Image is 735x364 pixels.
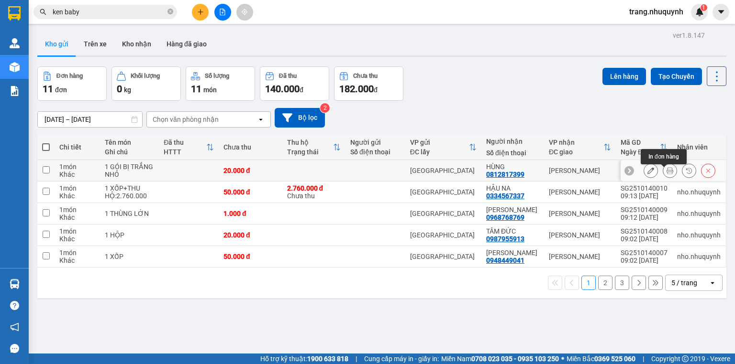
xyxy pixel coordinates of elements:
div: 1 HỘP [105,231,154,239]
div: ĐC lấy [410,148,469,156]
div: nho.nhuquynh [677,231,721,239]
span: Cung cấp máy in - giấy in: [364,353,439,364]
div: nho.nhuquynh [677,253,721,260]
div: Đã thu [279,73,297,79]
div: 09:02 [DATE] [621,235,668,243]
div: [GEOGRAPHIC_DATA] [410,210,477,217]
span: đ [374,86,378,94]
div: 1 món [59,249,95,257]
div: 1 món [59,227,95,235]
div: ĐC giao [549,148,603,156]
button: Đã thu140.000đ [260,66,329,101]
span: 0 [117,83,122,95]
div: [GEOGRAPHIC_DATA] [410,253,477,260]
div: Số điện thoại [350,148,401,156]
div: KIM HIỀN [486,249,539,257]
span: 1 [702,4,705,11]
div: ver 1.8.147 [673,30,705,41]
div: Người nhận [486,138,539,145]
div: Chưa thu [353,73,378,79]
div: [PERSON_NAME] [549,167,611,174]
span: | [356,353,357,364]
button: Lên hàng [602,68,646,85]
div: Ghi chú [105,148,154,156]
span: VP [PERSON_NAME]: [4,59,75,68]
th: Toggle SortBy [159,135,219,160]
img: warehouse-icon [10,62,20,72]
input: Select a date range. [38,112,142,127]
div: 20.000 đ [223,167,277,174]
button: Chưa thu182.000đ [334,66,403,101]
span: 11 [43,83,53,95]
span: ⚪️ [561,357,564,361]
div: 50.000 đ [223,253,277,260]
button: Tạo Chuyến [651,68,702,85]
div: Chưa thu [223,143,277,151]
div: Mã GD [621,139,660,146]
th: Toggle SortBy [544,135,616,160]
div: Thu hộ [287,139,333,146]
div: 1 GÓI BỊ TRẮNG NHỎ [105,163,154,178]
button: Đơn hàng11đơn [37,66,107,101]
button: caret-down [713,4,729,21]
div: Chưa thu [287,184,341,200]
div: 09:12 [DATE] [621,214,668,221]
button: Kho nhận [114,32,159,55]
button: 2 [598,276,612,290]
span: plus [197,9,204,15]
div: Ngày ĐH [621,148,660,156]
div: [PERSON_NAME] [549,210,611,217]
div: Chi tiết [59,143,95,151]
div: Khác [59,192,95,200]
img: warehouse-icon [10,279,20,289]
div: Trạng thái [287,148,333,156]
span: search [40,9,46,15]
th: Toggle SortBy [405,135,481,160]
img: logo-vxr [8,6,21,21]
div: Đơn hàng [56,73,83,79]
div: Số điện thoại [486,149,539,157]
div: Khác [59,171,95,178]
div: SG2510140010 [621,184,668,192]
span: caret-down [717,8,725,16]
svg: open [257,116,265,123]
strong: 0369 525 060 [594,355,635,363]
button: Bộ lọc [275,108,325,128]
div: 0968768769 [486,214,524,221]
span: kg [124,86,131,94]
span: copyright [682,355,689,362]
div: 1 món [59,184,95,192]
p: VP [GEOGRAPHIC_DATA]: [4,34,140,58]
div: nho.nhuquynh [677,188,721,196]
span: Miền Bắc [567,353,635,364]
input: Tìm tên, số ĐT hoặc mã đơn [53,7,166,17]
span: đơn [55,86,67,94]
div: Sửa đơn hàng [644,163,658,178]
div: QUANG SANG [486,206,539,214]
svg: open [709,279,716,287]
span: aim [241,9,248,15]
img: warehouse-icon [10,38,20,48]
span: món [203,86,217,94]
strong: 342 [PERSON_NAME], P1, Q10, TP.HCM - 0931 556 979 [4,36,139,58]
div: 1 món [59,163,95,171]
button: Trên xe [76,32,114,55]
div: 1 món [59,206,95,214]
div: SG2510140008 [621,227,668,235]
div: 2.760.000 đ [287,184,341,192]
button: Kho gửi [37,32,76,55]
span: close-circle [167,8,173,17]
span: trang.nhuquynh [622,6,691,18]
th: Toggle SortBy [616,135,672,160]
button: plus [192,4,209,21]
span: đ [300,86,303,94]
button: aim [236,4,253,21]
div: Khối lượng [131,73,160,79]
div: HẬU NA [486,184,539,192]
button: file-add [214,4,231,21]
div: 0948449041 [486,257,524,264]
div: 1 XỐP [105,253,154,260]
div: 50.000 đ [223,188,277,196]
div: Đã thu [164,139,206,146]
div: 09:13 [DATE] [621,192,668,200]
